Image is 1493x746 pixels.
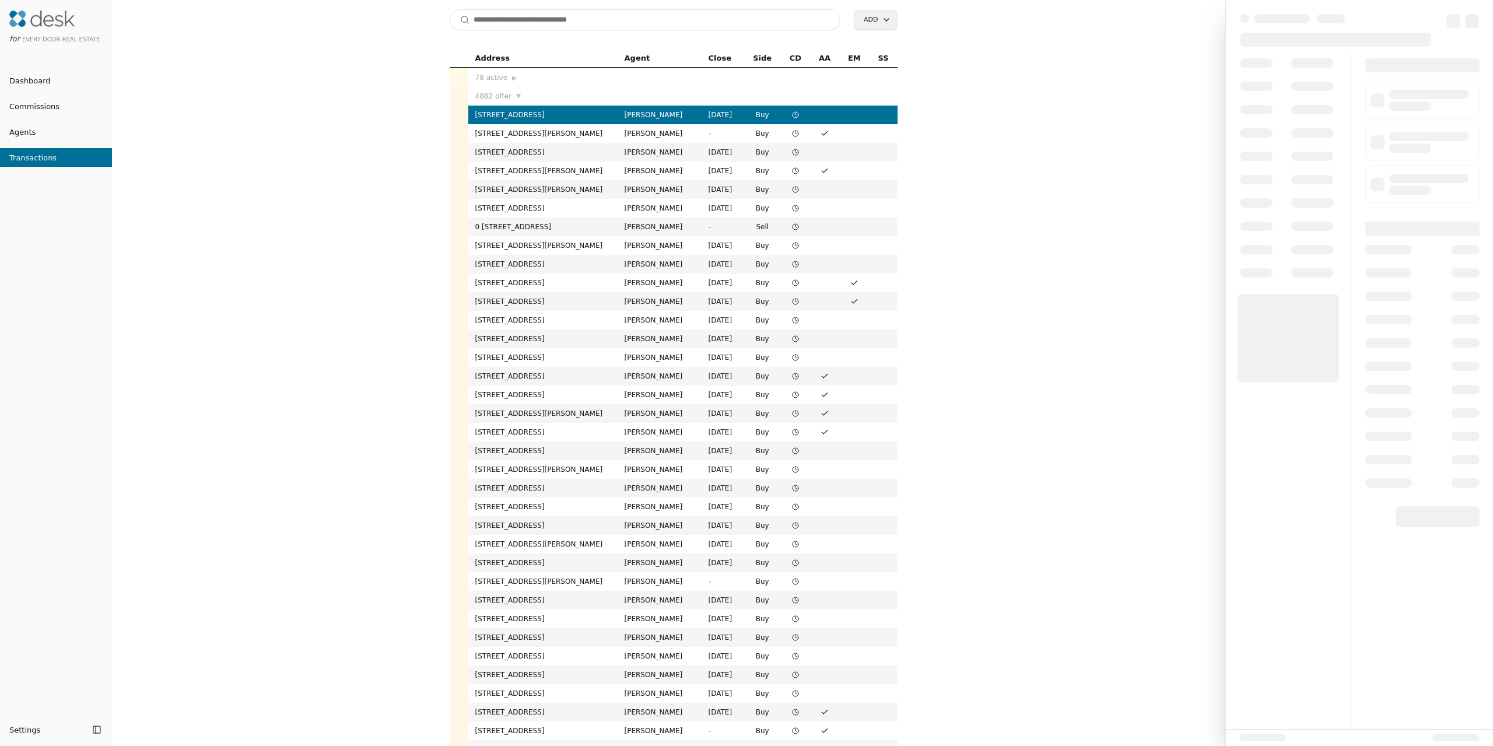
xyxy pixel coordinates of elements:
td: [DATE] [702,498,744,516]
td: [STREET_ADDRESS] [468,479,618,498]
td: [DATE] [702,684,744,703]
span: CD [790,52,801,65]
td: [DATE] [702,610,744,628]
span: - [709,223,711,231]
td: Buy [744,479,781,498]
td: [STREET_ADDRESS][PERSON_NAME] [468,535,618,554]
span: - [709,129,711,138]
td: [PERSON_NAME] [618,722,702,740]
span: Every Door Real Estate [22,36,100,43]
td: [DATE] [702,348,744,367]
td: [STREET_ADDRESS][PERSON_NAME] [468,236,618,255]
span: for [9,34,20,43]
td: [STREET_ADDRESS] [468,610,618,628]
td: Buy [744,348,781,367]
td: [PERSON_NAME] [618,199,702,218]
td: [PERSON_NAME] [618,666,702,684]
td: [STREET_ADDRESS] [468,516,618,535]
td: [PERSON_NAME] [618,274,702,292]
td: [PERSON_NAME] [618,218,702,236]
td: Buy [744,255,781,274]
td: [STREET_ADDRESS] [468,666,618,684]
td: [DATE] [702,535,744,554]
td: [PERSON_NAME] [618,442,702,460]
button: Settings [5,720,89,739]
td: [STREET_ADDRESS] [468,199,618,218]
td: Buy [744,628,781,647]
td: [STREET_ADDRESS] [468,106,618,124]
td: [DATE] [702,647,744,666]
td: [PERSON_NAME] [618,367,702,386]
td: [STREET_ADDRESS] [468,628,618,647]
td: [DATE] [702,236,744,255]
td: [STREET_ADDRESS] [468,684,618,703]
td: [DATE] [702,423,744,442]
td: Buy [744,311,781,330]
td: [PERSON_NAME] [618,684,702,703]
td: [STREET_ADDRESS] [468,722,618,740]
span: ▼ [516,91,521,101]
td: [DATE] [702,516,744,535]
td: [STREET_ADDRESS][PERSON_NAME] [468,572,618,591]
td: Buy [744,404,781,423]
td: [PERSON_NAME] [618,124,702,143]
td: [PERSON_NAME] [618,180,702,199]
span: Side [753,52,772,65]
td: [PERSON_NAME] [618,460,702,479]
td: [PERSON_NAME] [618,348,702,367]
td: Buy [744,572,781,591]
td: Buy [744,684,781,703]
td: [STREET_ADDRESS] [468,311,618,330]
td: Buy [744,106,781,124]
td: [PERSON_NAME] [618,498,702,516]
td: [STREET_ADDRESS] [468,255,618,274]
td: Buy [744,143,781,162]
td: [STREET_ADDRESS] [468,367,618,386]
span: Agent [625,52,650,65]
td: [STREET_ADDRESS] [468,554,618,572]
td: [STREET_ADDRESS] [468,591,618,610]
td: [PERSON_NAME] [618,236,702,255]
td: [DATE] [702,292,744,311]
td: Buy [744,367,781,386]
td: [DATE] [702,442,744,460]
td: [STREET_ADDRESS] [468,274,618,292]
td: Buy [744,703,781,722]
td: Buy [744,292,781,311]
span: Close [709,52,731,65]
td: [STREET_ADDRESS][PERSON_NAME] [468,404,618,423]
td: [DATE] [702,143,744,162]
td: [DATE] [702,274,744,292]
td: [DATE] [702,367,744,386]
td: [DATE] [702,311,744,330]
td: [PERSON_NAME] [618,404,702,423]
td: [STREET_ADDRESS][PERSON_NAME] [468,124,618,143]
td: Buy [744,124,781,143]
span: SS [878,52,889,65]
td: Buy [744,498,781,516]
span: Address [475,52,510,65]
td: [STREET_ADDRESS] [468,703,618,722]
td: [STREET_ADDRESS] [468,423,618,442]
td: [PERSON_NAME] [618,162,702,180]
td: [PERSON_NAME] [618,143,702,162]
img: Desk [9,10,75,27]
td: [DATE] [702,255,744,274]
span: - [709,727,711,735]
td: [DATE] [702,330,744,348]
td: 0 [STREET_ADDRESS] [468,218,618,236]
td: [PERSON_NAME] [618,572,702,591]
td: [STREET_ADDRESS] [468,386,618,404]
td: [STREET_ADDRESS] [468,647,618,666]
td: Buy [744,610,781,628]
td: Buy [744,386,781,404]
td: [PERSON_NAME] [618,292,702,311]
td: [PERSON_NAME] [618,703,702,722]
td: [DATE] [702,628,744,647]
td: [STREET_ADDRESS] [468,330,618,348]
td: [STREET_ADDRESS][PERSON_NAME] [468,460,618,479]
td: [STREET_ADDRESS] [468,442,618,460]
td: [DATE] [702,703,744,722]
td: [PERSON_NAME] [618,647,702,666]
td: [PERSON_NAME] [618,255,702,274]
